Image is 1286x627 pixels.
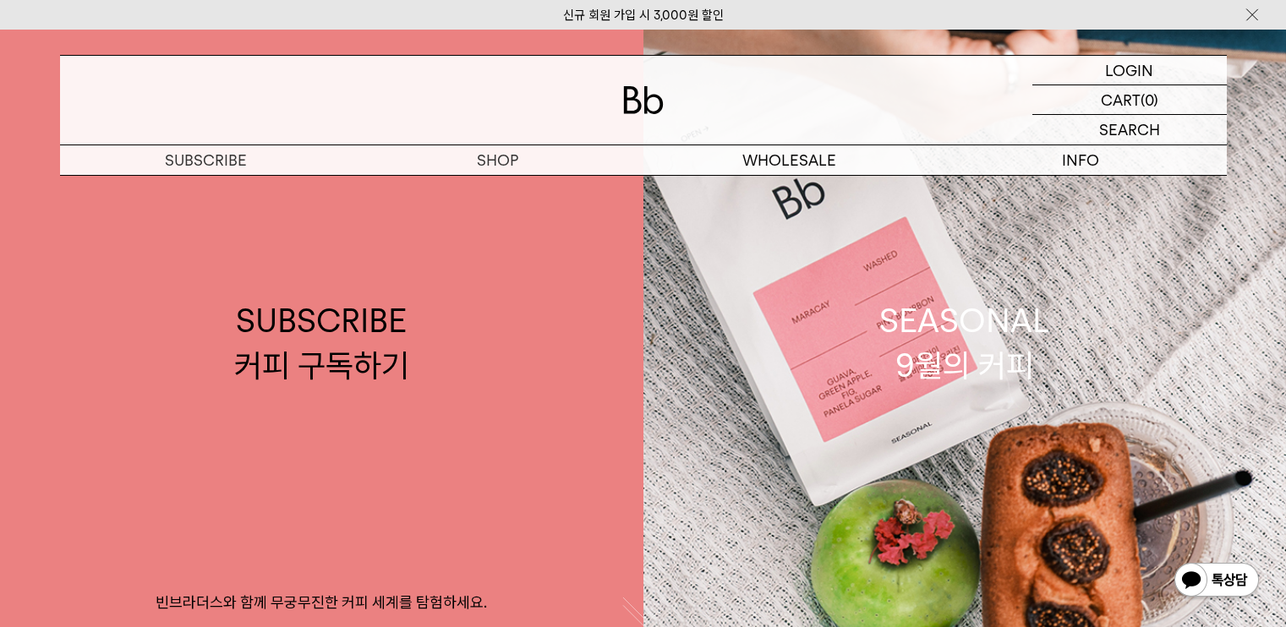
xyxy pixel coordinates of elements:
p: (0) [1141,85,1158,114]
p: WHOLESALE [643,145,935,175]
p: SEARCH [1099,115,1160,144]
a: 신규 회원 가입 시 3,000원 할인 [563,8,724,23]
p: LOGIN [1105,56,1153,85]
a: SHOP [352,145,643,175]
img: 카카오톡 채널 1:1 채팅 버튼 [1173,561,1261,602]
a: SUBSCRIBE [60,145,352,175]
div: SUBSCRIBE 커피 구독하기 [234,298,409,388]
a: LOGIN [1032,56,1227,85]
p: CART [1101,85,1141,114]
div: SEASONAL 9월의 커피 [879,298,1050,388]
img: 로고 [623,86,664,114]
p: INFO [935,145,1227,175]
a: CART (0) [1032,85,1227,115]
